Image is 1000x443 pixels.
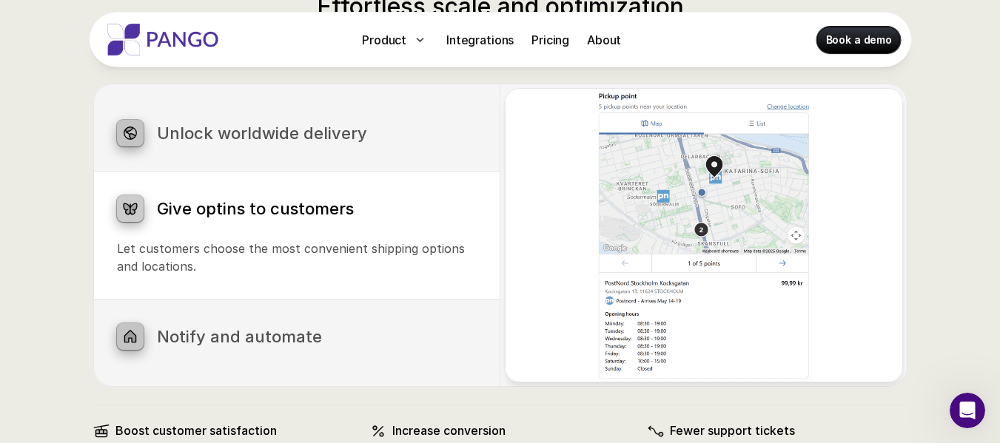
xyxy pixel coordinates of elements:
p: Book a demo [826,33,892,47]
p: Fewer support tickets [670,424,907,438]
a: Pricing [526,28,575,52]
p: Increase conversion [392,424,630,438]
iframe: Intercom live chat [950,393,985,428]
p: About [587,31,621,49]
p: Enable global delivery with just a few clicks! [117,146,477,164]
p: Product [362,31,406,49]
a: About [581,28,627,52]
a: Book a demo [817,27,901,53]
p: Pricing [531,31,569,49]
p: Upload files effortlessly with our intuitive drag-and-drop interface, streamlining your workflow. [117,350,477,385]
a: Integrations [440,28,520,52]
p: Boost customer satisfaction [115,424,353,438]
h3: Unlock worldwide delivery [157,124,477,143]
p: Integrations [446,31,514,49]
p: Let customers choose the most convenient shipping options and locations. [117,240,477,275]
h3: Give optins to customers [157,199,477,218]
h3: Notify and automate [157,327,477,346]
img: Latest uploads [505,88,902,382]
